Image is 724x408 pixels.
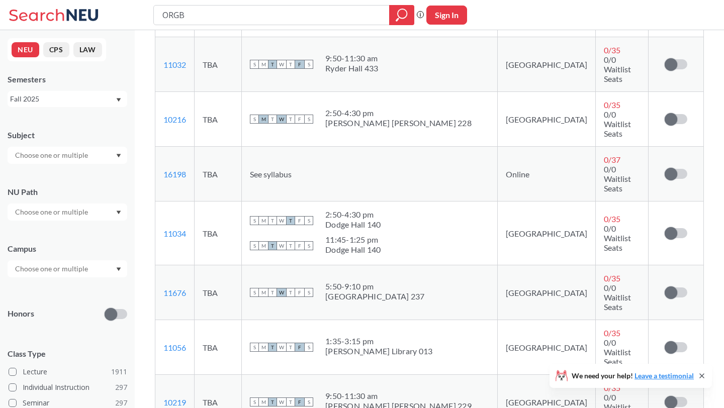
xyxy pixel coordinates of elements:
[250,60,259,69] span: S
[497,92,595,147] td: [GEOGRAPHIC_DATA]
[604,214,620,224] span: 0 / 35
[10,263,95,275] input: Choose one or multiple
[8,186,127,197] div: NU Path
[604,164,631,193] span: 0/0 Waitlist Seats
[286,343,295,352] span: T
[195,320,242,375] td: TBA
[286,241,295,250] span: T
[8,348,127,359] span: Class Type
[9,365,127,378] label: Lecture
[111,366,127,377] span: 1911
[259,60,268,69] span: M
[277,343,286,352] span: W
[8,308,34,320] p: Honors
[163,288,186,297] a: 11676
[325,281,424,291] div: 5:50 - 9:10 pm
[259,115,268,124] span: M
[250,397,259,406] span: S
[325,235,381,245] div: 11:45 - 1:25 pm
[163,60,186,69] a: 11032
[8,130,127,141] div: Subject
[8,74,127,85] div: Semesters
[497,37,595,92] td: [GEOGRAPHIC_DATA]
[426,6,467,25] button: Sign In
[259,288,268,297] span: M
[286,115,295,124] span: T
[325,220,381,230] div: Dodge Hall 140
[268,397,277,406] span: T
[295,216,304,225] span: F
[163,169,186,179] a: 16198
[277,397,286,406] span: W
[73,42,102,57] button: LAW
[295,397,304,406] span: F
[8,260,127,277] div: Dropdown arrow
[295,241,304,250] span: F
[295,343,304,352] span: F
[325,346,432,356] div: [PERSON_NAME] Library 013
[115,382,127,393] span: 297
[286,288,295,297] span: T
[572,372,694,379] span: We need your help!
[43,42,69,57] button: CPS
[286,216,295,225] span: T
[10,206,95,218] input: Choose one or multiple
[116,211,121,215] svg: Dropdown arrow
[325,245,381,255] div: Dodge Hall 140
[116,98,121,102] svg: Dropdown arrow
[163,115,186,124] a: 10216
[295,60,304,69] span: F
[250,115,259,124] span: S
[304,241,313,250] span: S
[8,91,127,107] div: Fall 2025Dropdown arrow
[195,147,242,201] td: TBA
[325,53,379,63] div: 9:50 - 11:30 am
[604,155,620,164] span: 0 / 37
[250,241,259,250] span: S
[195,265,242,320] td: TBA
[325,336,432,346] div: 1:35 - 3:15 pm
[116,154,121,158] svg: Dropdown arrow
[268,115,277,124] span: T
[604,328,620,338] span: 0 / 35
[268,241,277,250] span: T
[268,288,277,297] span: T
[304,343,313,352] span: S
[250,169,292,179] span: See syllabus
[325,291,424,301] div: [GEOGRAPHIC_DATA] 237
[304,288,313,297] span: S
[604,55,631,83] span: 0/0 Waitlist Seats
[9,381,127,394] label: Individual Instruction
[604,110,631,138] span: 0/0 Waitlist Seats
[497,147,595,201] td: Online
[195,201,242,265] td: TBA
[497,201,595,265] td: [GEOGRAPHIC_DATA]
[325,118,472,128] div: [PERSON_NAME] [PERSON_NAME] 228
[604,273,620,283] span: 0 / 35
[250,343,259,352] span: S
[8,243,127,254] div: Campus
[163,343,186,352] a: 11056
[325,108,472,118] div: 2:50 - 4:30 pm
[277,115,286,124] span: W
[163,229,186,238] a: 11034
[10,149,95,161] input: Choose one or multiple
[163,397,186,407] a: 10219
[304,60,313,69] span: S
[259,241,268,250] span: M
[116,267,121,271] svg: Dropdown arrow
[259,343,268,352] span: M
[259,216,268,225] span: M
[497,320,595,375] td: [GEOGRAPHIC_DATA]
[325,63,379,73] div: Ryder Hall 433
[497,265,595,320] td: [GEOGRAPHIC_DATA]
[259,397,268,406] span: M
[268,343,277,352] span: T
[604,338,631,366] span: 0/0 Waitlist Seats
[304,216,313,225] span: S
[161,7,382,24] input: Class, professor, course number, "phrase"
[250,288,259,297] span: S
[304,115,313,124] span: S
[195,37,242,92] td: TBA
[286,60,295,69] span: T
